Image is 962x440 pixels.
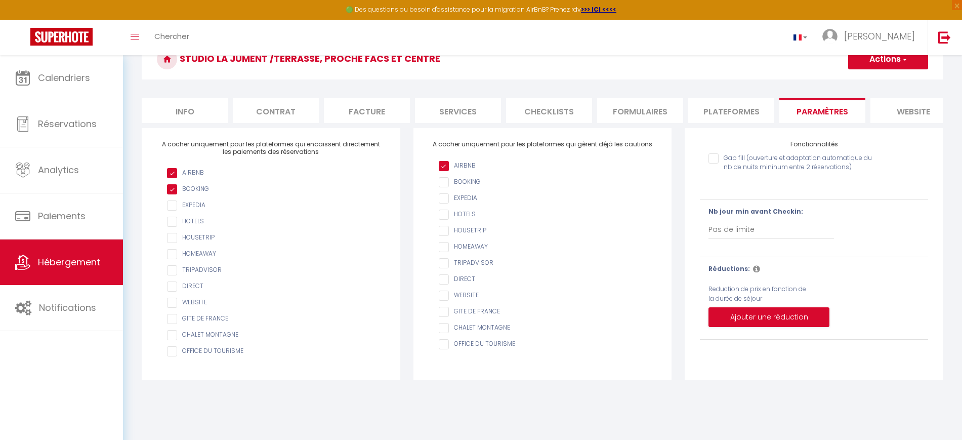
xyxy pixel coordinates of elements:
span: Paiements [38,210,86,222]
span: Réservations [38,117,97,130]
li: Services [415,98,501,123]
button: Actions [848,49,928,69]
li: Formulaires [597,98,683,123]
li: website [870,98,956,123]
li: Facture [324,98,410,123]
h4: A cocher uniquement pour les plateformes qui encaissent directement les paiements des réservations [157,141,385,155]
li: Paramètres [779,98,865,123]
span: Chercher [154,31,189,42]
li: Info [142,98,228,123]
a: ... [PERSON_NAME] [815,20,928,55]
button: Ajouter une réduction [708,307,829,328]
span: Notifications [39,301,96,314]
img: logout [938,31,951,44]
b: Réductions: [708,264,750,273]
span: [PERSON_NAME] [844,30,915,43]
label: Reduction de prix en fonction de la durée de séjour [708,285,806,304]
li: Contrat [233,98,319,123]
a: >>> ICI <<<< [581,5,616,14]
span: Hébergement [38,256,100,268]
a: Chercher [147,20,197,55]
li: Checklists [506,98,592,123]
img: Super Booking [30,28,93,46]
span: Calendriers [38,71,90,84]
span: Analytics [38,164,79,176]
h3: Studio La Jument /Terrasse, Proche facs et Centre [142,39,943,79]
h4: A cocher uniquement pour les plateformes qui gèrent déjà les cautions [429,141,656,148]
li: Plateformes [688,98,774,123]
b: Nb jour min avant Checkin: [708,207,803,216]
img: ... [822,29,838,44]
h4: Fonctionnalités [700,141,928,148]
